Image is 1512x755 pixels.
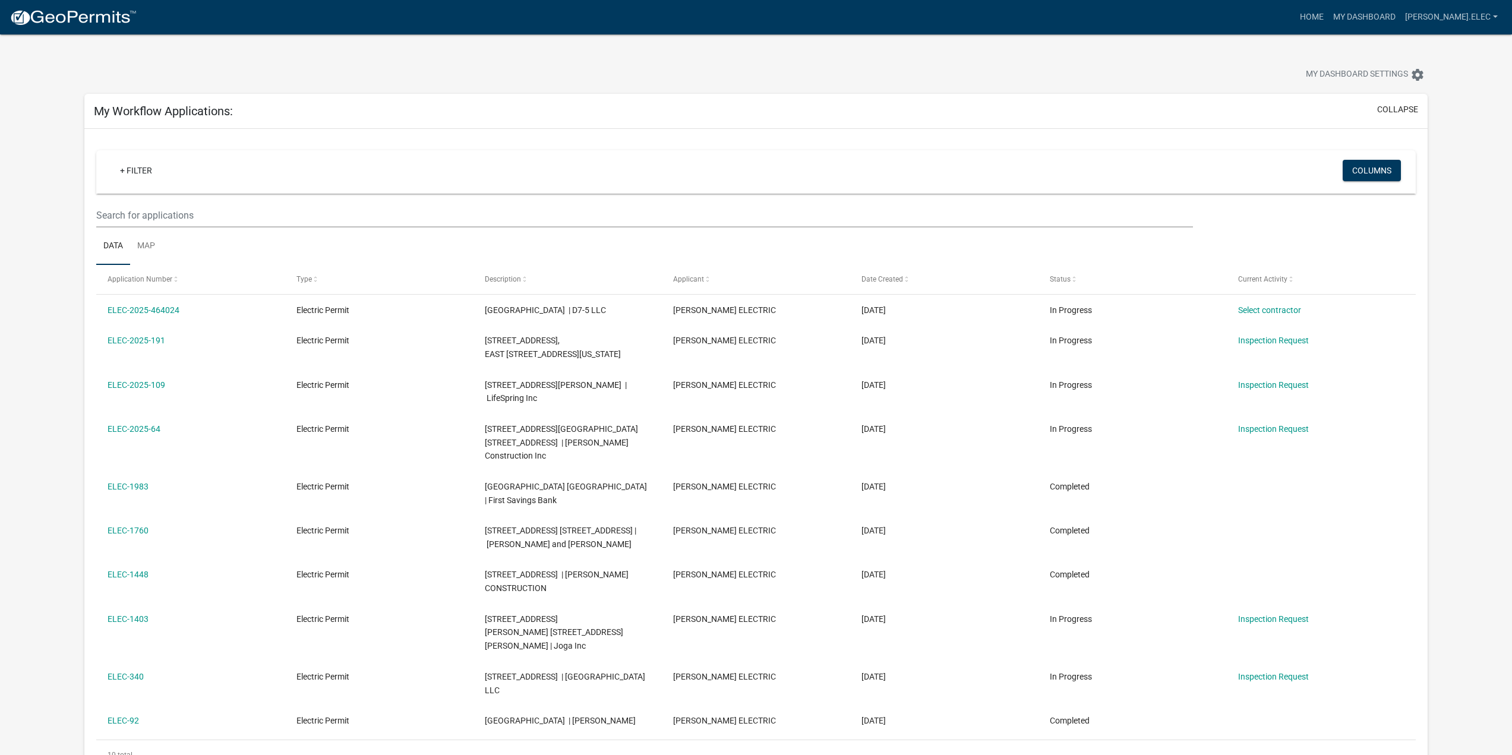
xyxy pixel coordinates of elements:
[1410,68,1425,82] i: settings
[1050,305,1092,315] span: In Progress
[861,716,886,725] span: 07/21/2022
[1050,672,1092,681] span: In Progress
[861,482,886,491] span: 11/18/2024
[474,265,662,293] datatable-header-cell: Description
[108,275,172,283] span: Application Number
[850,265,1038,293] datatable-header-cell: Date Created
[861,336,886,345] span: 04/09/2025
[1050,614,1092,624] span: In Progress
[108,424,160,434] a: ELEC-2025-64
[1238,275,1287,283] span: Current Activity
[673,672,776,681] span: WARREN ELECTRIC
[1050,336,1092,345] span: In Progress
[296,672,349,681] span: Electric Permit
[108,614,149,624] a: ELEC-1403
[1238,380,1309,390] a: Inspection Request
[673,275,704,283] span: Applicant
[296,614,349,624] span: Electric Permit
[673,570,776,579] span: WARREN ELECTRIC
[673,336,776,345] span: WARREN ELECTRIC
[673,526,776,535] span: WARREN ELECTRIC
[861,672,886,681] span: 11/21/2022
[485,305,606,315] span: HAMBURG PIKE | D7-5 LLC
[296,482,349,491] span: Electric Permit
[108,482,149,491] a: ELEC-1983
[673,482,776,491] span: WARREN ELECTRIC
[1296,63,1434,86] button: My Dashboard Settingssettings
[485,380,627,403] span: 1060 SHARON DRIVE | LifeSpring Inc
[1050,482,1090,491] span: Completed
[108,336,165,345] a: ELEC-2025-191
[485,424,638,461] span: 4014 E. 10TH STREET 4014 E 10th Street | Gilmore Construction Inc
[485,482,649,505] span: HAMBURG PIKE 1720 Veterans Parkway | First Savings Bank
[485,275,521,283] span: Description
[485,672,645,695] span: 2031 JEFFERSONVILLE COMMON DR | Jeffersonville Medical Center LLC
[1306,68,1408,82] span: My Dashboard Settings
[673,716,776,725] span: WARREN ELECTRIC
[130,228,162,266] a: Map
[108,570,149,579] a: ELEC-1448
[485,570,629,593] span: 2804 COYOTE COURT 2804 Coyote Court | GILMORE CONSTRUCTION
[1050,570,1090,579] span: Completed
[111,160,162,181] a: + Filter
[673,380,776,390] span: WARREN ELECTRIC
[108,380,165,390] a: ELEC-2025-109
[485,614,623,651] span: 1702 ALLISON LANE 1702 Allison Lane | Joga Inc
[673,614,776,624] span: WARREN ELECTRIC
[108,526,149,535] a: ELEC-1760
[1238,614,1309,624] a: Inspection Request
[861,275,903,283] span: Date Created
[296,716,349,725] span: Electric Permit
[296,526,349,535] span: Electric Permit
[1238,424,1309,434] a: Inspection Request
[296,336,349,345] span: Electric Permit
[861,380,886,390] span: 03/06/2025
[296,380,349,390] span: Electric Permit
[485,526,636,549] span: 111 PAWNEE DRIVE 111 Pawnee Drive | Applegate Dylan R and Madill Jessica R
[662,265,850,293] datatable-header-cell: Applicant
[1050,526,1090,535] span: Completed
[96,265,285,293] datatable-header-cell: Application Number
[1238,672,1309,681] a: Inspection Request
[296,424,349,434] span: Electric Permit
[1050,275,1071,283] span: Status
[1295,6,1328,29] a: Home
[296,275,312,283] span: Type
[108,672,144,681] a: ELEC-340
[673,305,776,315] span: WARREN ELECTRIC
[861,614,886,624] span: 03/21/2024
[861,424,886,434] span: 02/05/2025
[1050,380,1092,390] span: In Progress
[1377,103,1418,116] button: collapse
[1238,336,1309,345] a: Inspection Request
[485,716,636,725] span: 1123 WINDSOR DRIVE | Davis Linda
[96,203,1192,228] input: Search for applications
[485,336,621,359] span: 1439 TENTH STREET, EAST 1439 E 10th Street | City of Jeffersonville Indiana
[861,526,886,535] span: 08/13/2024
[673,424,776,434] span: WARREN ELECTRIC
[96,228,130,266] a: Data
[861,570,886,579] span: 04/10/2024
[94,104,233,118] h5: My Workflow Applications:
[1227,265,1415,293] datatable-header-cell: Current Activity
[1238,305,1301,315] a: Select contractor
[861,305,886,315] span: 08/14/2025
[108,716,139,725] a: ELEC-92
[1050,716,1090,725] span: Completed
[296,305,349,315] span: Electric Permit
[1343,160,1401,181] button: Columns
[1050,424,1092,434] span: In Progress
[296,570,349,579] span: Electric Permit
[108,305,179,315] a: ELEC-2025-464024
[285,265,473,293] datatable-header-cell: Type
[1038,265,1227,293] datatable-header-cell: Status
[1328,6,1400,29] a: My Dashboard
[1400,6,1502,29] a: [PERSON_NAME].elec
